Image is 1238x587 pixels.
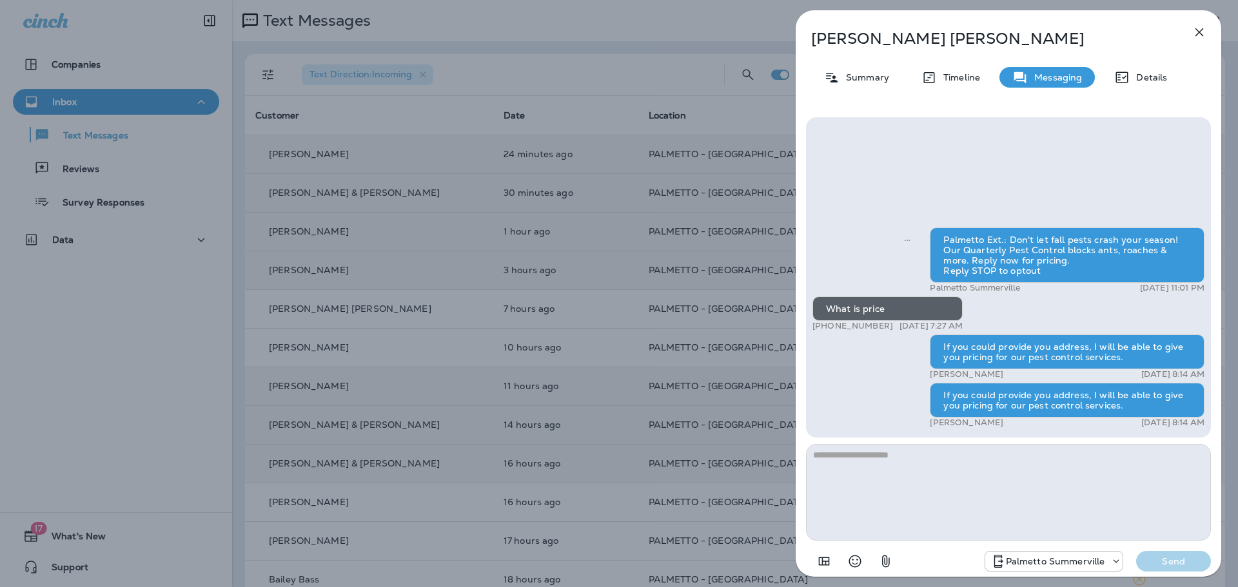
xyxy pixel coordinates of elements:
[811,30,1163,48] p: [PERSON_NAME] [PERSON_NAME]
[930,227,1204,283] div: Palmetto Ext.: Don't let fall pests crash your season! Our Quarterly Pest Control blocks ants, ro...
[812,321,893,331] p: [PHONE_NUMBER]
[1140,283,1204,293] p: [DATE] 11:01 PM
[904,233,910,245] span: Sent
[985,553,1123,569] div: +1 (843) 594-2691
[842,548,868,574] button: Select an emoji
[930,418,1003,428] p: [PERSON_NAME]
[812,296,963,321] div: What is price
[899,321,963,331] p: [DATE] 7:27 AM
[840,72,889,82] p: Summary
[1141,418,1204,428] p: [DATE] 8:14 AM
[1141,369,1204,380] p: [DATE] 8:14 AM
[1006,556,1105,566] p: Palmetto Summerville
[930,334,1204,369] div: If you could provide you address, I will be able to give you pricing for our pest control services.
[937,72,980,82] p: Timeline
[930,369,1003,380] p: [PERSON_NAME]
[1130,72,1167,82] p: Details
[1028,72,1082,82] p: Messaging
[811,548,837,574] button: Add in a premade template
[930,383,1204,418] div: If you could provide you address, I will be able to give you pricing for our pest control services.
[930,283,1020,293] p: Palmetto Summerville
